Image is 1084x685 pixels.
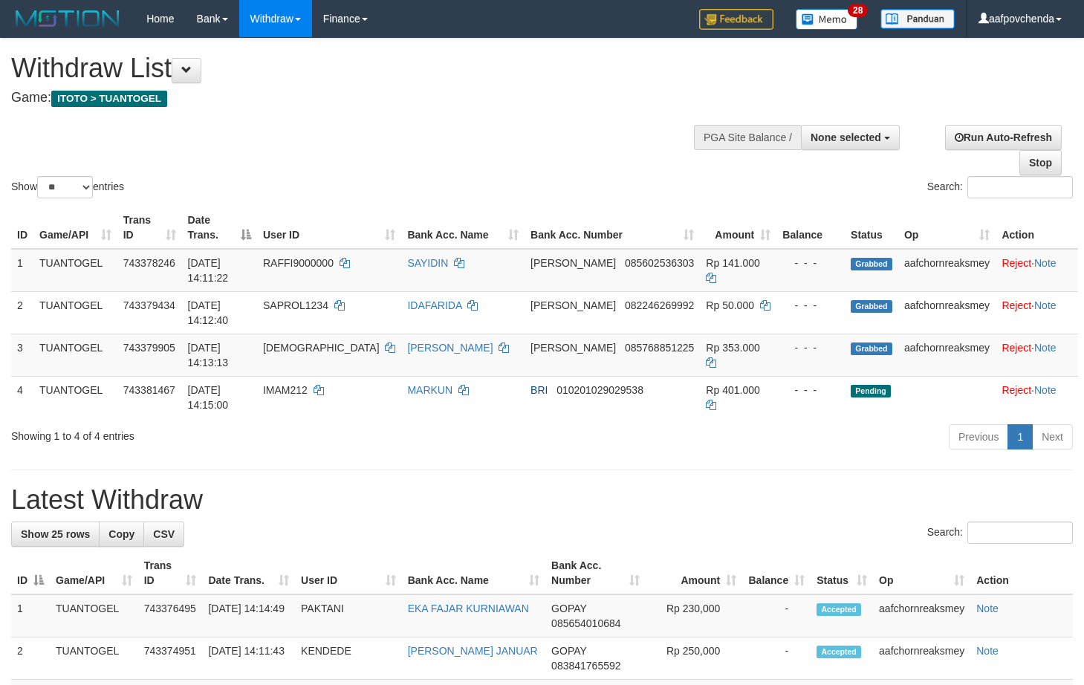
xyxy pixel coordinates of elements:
div: - - - [782,340,839,355]
th: Trans ID: activate to sort column ascending [138,552,203,594]
th: Game/API: activate to sort column ascending [33,207,117,249]
th: Amount: activate to sort column ascending [646,552,742,594]
span: Copy 083841765592 to clipboard [551,660,620,672]
td: · [996,376,1078,418]
th: Status [845,207,898,249]
td: TUANTOGEL [33,291,117,334]
td: aafchornreaksmey [898,291,996,334]
span: 743379905 [123,342,175,354]
img: panduan.png [880,9,955,29]
a: [PERSON_NAME] [407,342,493,354]
span: Grabbed [851,300,892,313]
th: ID [11,207,33,249]
span: Rp 141.000 [706,257,759,269]
a: Previous [949,424,1008,449]
span: IMAM212 [263,384,308,396]
td: 743376495 [138,594,203,637]
label: Show entries [11,176,124,198]
td: TUANTOGEL [33,376,117,418]
a: Show 25 rows [11,522,100,547]
div: - - - [782,256,839,270]
span: [DATE] 14:13:13 [188,342,229,369]
span: GOPAY [551,645,586,657]
td: · [996,249,1078,292]
td: aafchornreaksmey [873,637,970,680]
h1: Latest Withdraw [11,485,1073,515]
td: · [996,334,1078,376]
td: aafchornreaksmey [873,594,970,637]
td: Rp 250,000 [646,637,742,680]
td: 4 [11,376,33,418]
span: CSV [153,528,175,540]
td: TUANTOGEL [50,637,138,680]
span: [PERSON_NAME] [530,342,616,354]
span: Grabbed [851,258,892,270]
div: Showing 1 to 4 of 4 entries [11,423,441,444]
img: Button%20Memo.svg [796,9,858,30]
td: aafchornreaksmey [898,334,996,376]
td: 2 [11,291,33,334]
span: BRI [530,384,548,396]
span: Copy 085602536303 to clipboard [625,257,694,269]
h4: Game: [11,91,708,105]
th: Balance [776,207,845,249]
th: User ID: activate to sort column ascending [257,207,401,249]
span: 743378246 [123,257,175,269]
button: None selected [801,125,900,150]
a: Next [1032,424,1073,449]
a: Reject [1002,257,1031,269]
td: - [742,637,811,680]
a: EKA FAJAR KURNIAWAN [408,603,529,614]
td: 3 [11,334,33,376]
a: Reject [1002,299,1031,311]
td: Rp 230,000 [646,594,742,637]
div: - - - [782,383,839,397]
a: IDAFARIDA [407,299,461,311]
td: [DATE] 14:14:49 [202,594,295,637]
a: Note [1034,342,1057,354]
td: 2 [11,637,50,680]
img: Feedback.jpg [699,9,773,30]
th: Bank Acc. Number: activate to sort column ascending [525,207,700,249]
span: ITOTO > TUANTOGEL [51,91,167,107]
td: · [996,291,1078,334]
td: TUANTOGEL [33,334,117,376]
th: Status: activate to sort column ascending [811,552,873,594]
span: [DATE] 14:11:22 [188,257,229,284]
th: User ID: activate to sort column ascending [295,552,402,594]
a: Note [1034,384,1057,396]
span: [DATE] 14:12:40 [188,299,229,326]
span: Pending [851,385,891,397]
select: Showentries [37,176,93,198]
span: Accepted [817,646,861,658]
th: Balance: activate to sort column ascending [742,552,811,594]
th: Bank Acc. Name: activate to sort column ascending [401,207,525,249]
span: Grabbed [851,342,892,355]
span: [PERSON_NAME] [530,299,616,311]
span: 28 [848,4,868,17]
th: Game/API: activate to sort column ascending [50,552,138,594]
span: RAFFI9000000 [263,257,334,269]
td: TUANTOGEL [33,249,117,292]
th: Op: activate to sort column ascending [873,552,970,594]
th: Bank Acc. Name: activate to sort column ascending [402,552,545,594]
a: Reject [1002,342,1031,354]
th: Bank Acc. Number: activate to sort column ascending [545,552,646,594]
span: None selected [811,132,881,143]
span: [DEMOGRAPHIC_DATA] [263,342,380,354]
span: SAPROL1234 [263,299,328,311]
span: Rp 50.000 [706,299,754,311]
span: Copy [108,528,134,540]
th: Action [970,552,1073,594]
a: Stop [1019,150,1062,175]
label: Search: [927,522,1073,544]
td: aafchornreaksmey [898,249,996,292]
a: SAYIDIN [407,257,448,269]
span: [DATE] 14:15:00 [188,384,229,411]
a: MARKUN [407,384,452,396]
span: Rp 401.000 [706,384,759,396]
a: CSV [143,522,184,547]
div: PGA Site Balance / [694,125,801,150]
span: Accepted [817,603,861,616]
span: Copy 085654010684 to clipboard [551,617,620,629]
